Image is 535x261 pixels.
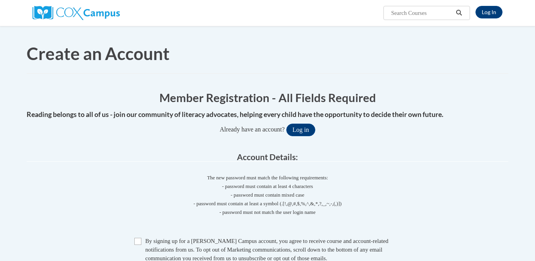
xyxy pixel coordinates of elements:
[207,175,328,181] span: The new password must match the following requirements:
[33,9,120,16] a: Cox Campus
[475,6,502,18] a: Log In
[27,43,170,64] span: Create an Account
[220,126,285,133] span: Already have an account?
[27,110,508,120] h4: Reading belongs to all of us - join our community of literacy advocates, helping every child have...
[27,89,508,106] h1: Member Registration - All Fields Required
[286,124,315,136] button: Log in
[453,8,465,18] button: Search
[33,6,120,20] img: Cox Campus
[390,8,453,18] input: Search Courses
[237,152,298,162] span: Account Details:
[27,182,508,217] span: - password must contain at least 4 characters - password must contain mixed case - password must ...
